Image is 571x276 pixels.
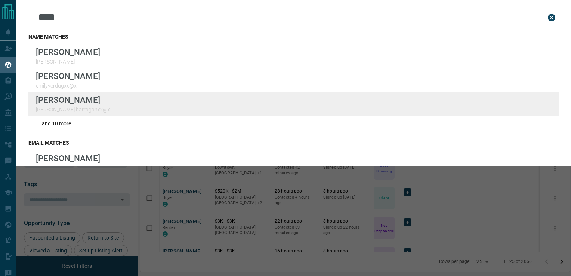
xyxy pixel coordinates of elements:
[36,71,100,81] p: [PERSON_NAME]
[36,83,100,89] p: emilyverdugxx@x
[28,116,559,131] div: ...and 10 more
[36,95,110,105] p: [PERSON_NAME]
[28,34,559,40] h3: name matches
[36,165,100,171] p: [PERSON_NAME]
[36,153,100,163] p: [PERSON_NAME]
[28,140,559,146] h3: email matches
[36,107,110,113] p: [PERSON_NAME].barraganxx@x
[36,47,100,57] p: [PERSON_NAME]
[36,59,100,65] p: [PERSON_NAME]
[544,10,559,25] button: close search bar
